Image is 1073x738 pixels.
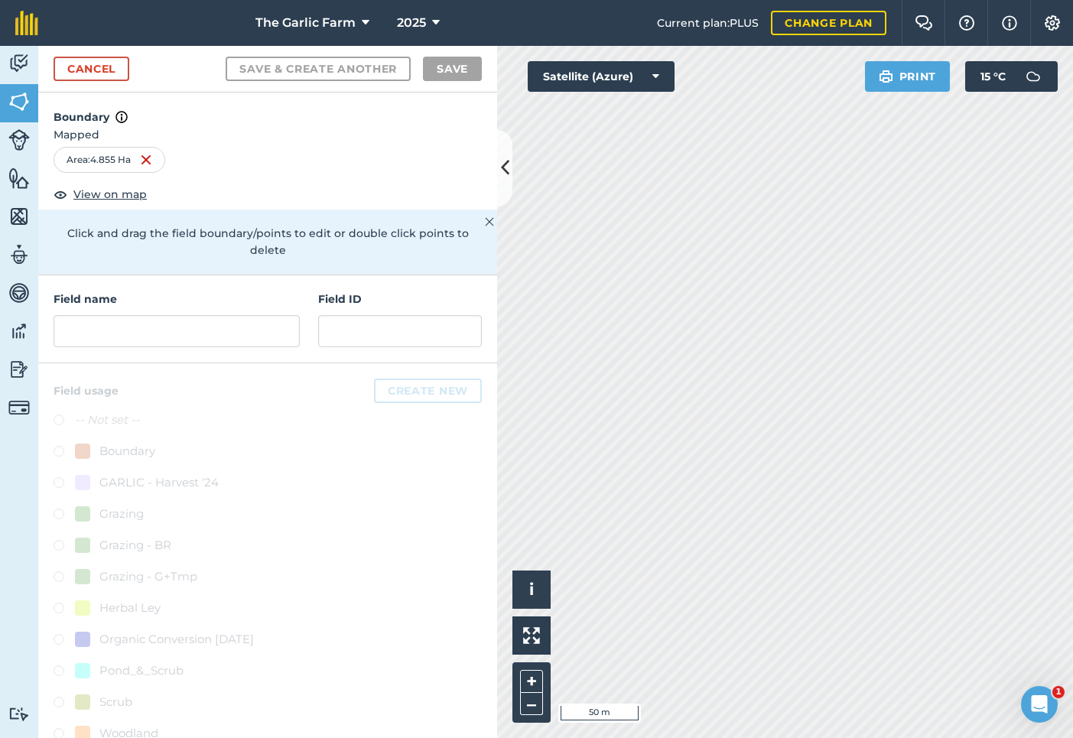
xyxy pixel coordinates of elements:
[397,14,426,32] span: 2025
[8,205,30,228] img: svg+xml;base64,PHN2ZyB4bWxucz0iaHR0cDovL3d3dy53My5vcmcvMjAwMC9zdmciIHdpZHRoPSI1NiIgaGVpZ2h0PSI2MC...
[529,580,534,599] span: i
[520,670,543,693] button: +
[528,61,675,92] button: Satellite (Azure)
[318,291,482,307] h4: Field ID
[865,61,951,92] button: Print
[8,90,30,113] img: svg+xml;base64,PHN2ZyB4bWxucz0iaHR0cDovL3d3dy53My5vcmcvMjAwMC9zdmciIHdpZHRoPSI1NiIgaGVpZ2h0PSI2MC...
[8,52,30,75] img: svg+xml;base64,PD94bWwgdmVyc2lvbj0iMS4wIiBlbmNvZGluZz0idXRmLTgiPz4KPCEtLSBHZW5lcmF0b3I6IEFkb2JlIE...
[8,397,30,418] img: svg+xml;base64,PD94bWwgdmVyc2lvbj0iMS4wIiBlbmNvZGluZz0idXRmLTgiPz4KPCEtLSBHZW5lcmF0b3I6IEFkb2JlIE...
[15,11,38,35] img: fieldmargin Logo
[54,185,147,203] button: View on map
[879,67,893,86] img: svg+xml;base64,PHN2ZyB4bWxucz0iaHR0cDovL3d3dy53My5vcmcvMjAwMC9zdmciIHdpZHRoPSIxOSIgaGVpZ2h0PSIyNC...
[1052,686,1065,698] span: 1
[657,15,759,31] span: Current plan : PLUS
[54,147,165,173] div: Area : 4.855 Ha
[38,93,497,126] h4: Boundary
[8,707,30,721] img: svg+xml;base64,PD94bWwgdmVyc2lvbj0iMS4wIiBlbmNvZGluZz0idXRmLTgiPz4KPCEtLSBHZW5lcmF0b3I6IEFkb2JlIE...
[915,15,933,31] img: Two speech bubbles overlapping with the left bubble in the forefront
[423,57,482,81] button: Save
[1043,15,1062,31] img: A cog icon
[1002,14,1017,32] img: svg+xml;base64,PHN2ZyB4bWxucz0iaHR0cDovL3d3dy53My5vcmcvMjAwMC9zdmciIHdpZHRoPSIxNyIgaGVpZ2h0PSIxNy...
[485,213,494,231] img: svg+xml;base64,PHN2ZyB4bWxucz0iaHR0cDovL3d3dy53My5vcmcvMjAwMC9zdmciIHdpZHRoPSIyMiIgaGVpZ2h0PSIzMC...
[54,291,300,307] h4: Field name
[965,61,1058,92] button: 15 °C
[8,167,30,190] img: svg+xml;base64,PHN2ZyB4bWxucz0iaHR0cDovL3d3dy53My5vcmcvMjAwMC9zdmciIHdpZHRoPSI1NiIgaGVpZ2h0PSI2MC...
[38,126,497,143] span: Mapped
[140,151,152,169] img: svg+xml;base64,PHN2ZyB4bWxucz0iaHR0cDovL3d3dy53My5vcmcvMjAwMC9zdmciIHdpZHRoPSIxNiIgaGVpZ2h0PSIyNC...
[771,11,886,35] a: Change plan
[958,15,976,31] img: A question mark icon
[8,243,30,266] img: svg+xml;base64,PD94bWwgdmVyc2lvbj0iMS4wIiBlbmNvZGluZz0idXRmLTgiPz4KPCEtLSBHZW5lcmF0b3I6IEFkb2JlIE...
[523,627,540,644] img: Four arrows, one pointing top left, one top right, one bottom right and the last bottom left
[54,57,129,81] a: Cancel
[8,320,30,343] img: svg+xml;base64,PD94bWwgdmVyc2lvbj0iMS4wIiBlbmNvZGluZz0idXRmLTgiPz4KPCEtLSBHZW5lcmF0b3I6IEFkb2JlIE...
[520,693,543,715] button: –
[8,129,30,151] img: svg+xml;base64,PD94bWwgdmVyc2lvbj0iMS4wIiBlbmNvZGluZz0idXRmLTgiPz4KPCEtLSBHZW5lcmF0b3I6IEFkb2JlIE...
[54,225,482,259] p: Click and drag the field boundary/points to edit or double click points to delete
[980,61,1006,92] span: 15 ° C
[73,186,147,203] span: View on map
[54,185,67,203] img: svg+xml;base64,PHN2ZyB4bWxucz0iaHR0cDovL3d3dy53My5vcmcvMjAwMC9zdmciIHdpZHRoPSIxOCIgaGVpZ2h0PSIyNC...
[8,281,30,304] img: svg+xml;base64,PD94bWwgdmVyc2lvbj0iMS4wIiBlbmNvZGluZz0idXRmLTgiPz4KPCEtLSBHZW5lcmF0b3I6IEFkb2JlIE...
[115,108,128,126] img: svg+xml;base64,PHN2ZyB4bWxucz0iaHR0cDovL3d3dy53My5vcmcvMjAwMC9zdmciIHdpZHRoPSIxNyIgaGVpZ2h0PSIxNy...
[1018,61,1049,92] img: svg+xml;base64,PD94bWwgdmVyc2lvbj0iMS4wIiBlbmNvZGluZz0idXRmLTgiPz4KPCEtLSBHZW5lcmF0b3I6IEFkb2JlIE...
[255,14,356,32] span: The Garlic Farm
[8,358,30,381] img: svg+xml;base64,PD94bWwgdmVyc2lvbj0iMS4wIiBlbmNvZGluZz0idXRmLTgiPz4KPCEtLSBHZW5lcmF0b3I6IEFkb2JlIE...
[1021,686,1058,723] iframe: Intercom live chat
[226,57,411,81] button: Save & Create Another
[512,571,551,609] button: i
